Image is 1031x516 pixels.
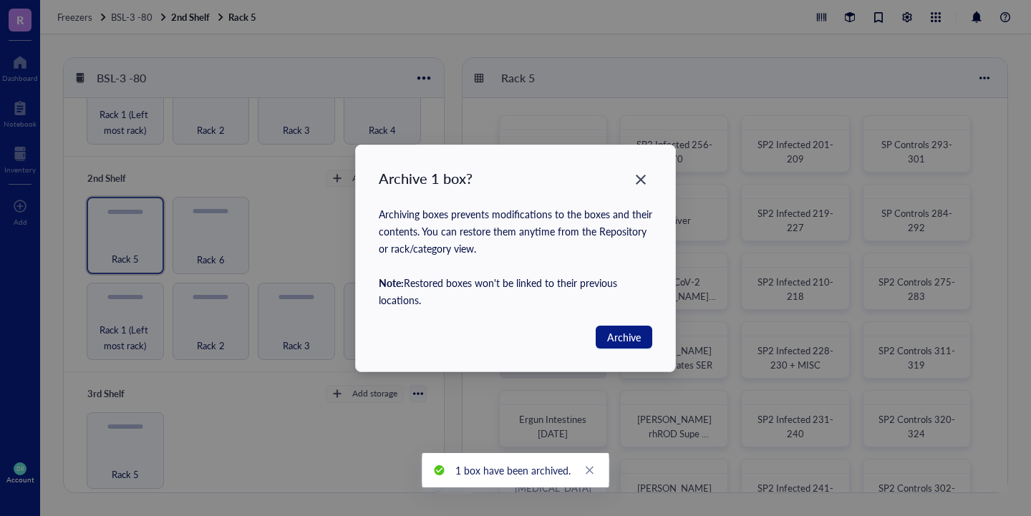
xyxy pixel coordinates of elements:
[379,168,473,188] div: Archive 1 box?
[379,205,652,308] div: Archiving boxes prevents modifications to the boxes and their contents. You can restore them anyt...
[629,171,652,188] span: Close
[607,329,641,345] span: Archive
[629,168,652,191] button: Close
[585,465,595,475] span: close
[455,462,571,478] div: 1 box have been archived.
[379,276,404,290] b: Note:
[582,462,598,478] a: Close
[596,326,652,349] button: Archive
